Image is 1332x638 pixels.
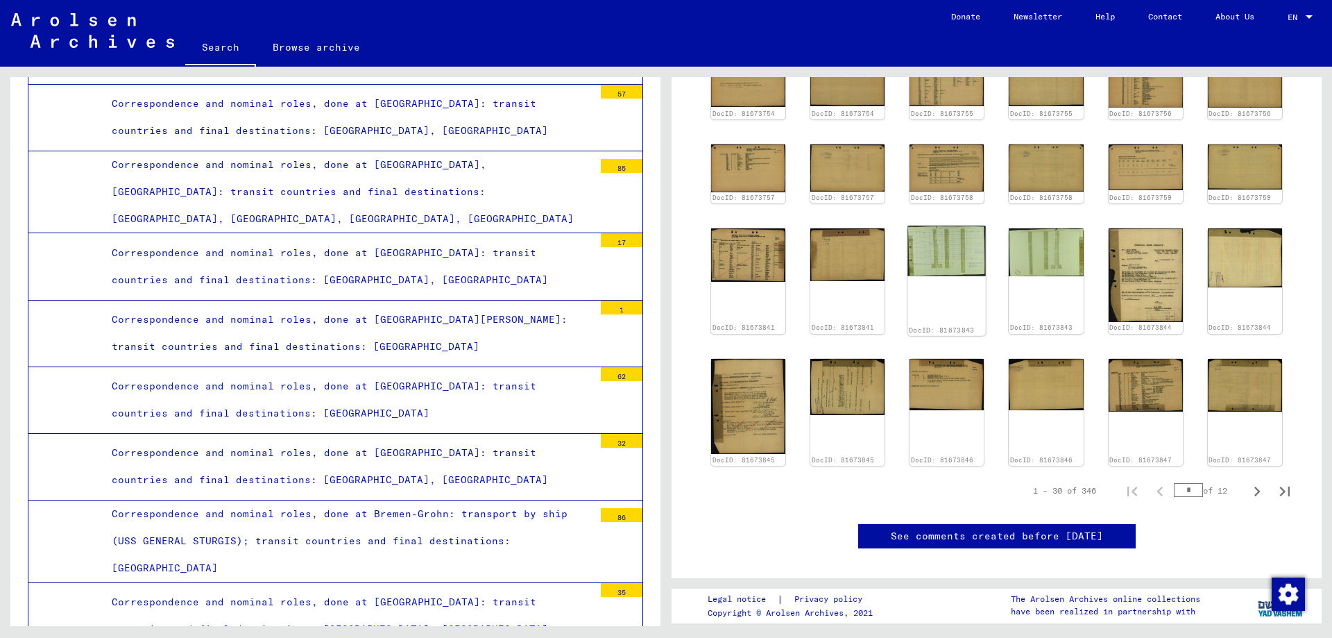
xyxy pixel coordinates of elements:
[708,607,879,619] p: Copyright © Arolsen Archives, 2021
[601,508,642,522] div: 86
[812,324,874,331] a: DocID: 81673841
[810,228,885,281] img: 002.jpg
[812,456,874,464] a: DocID: 81673845
[1010,194,1073,201] a: DocID: 81673758
[1109,456,1172,464] a: DocID: 81673847
[711,228,785,281] img: 001.jpg
[601,233,642,247] div: 17
[101,373,594,427] div: Correspondence and nominal roles, done at [GEOGRAPHIC_DATA]: transit countries and final destinat...
[891,529,1103,544] a: See comments created before [DATE]
[101,501,594,582] div: Correspondence and nominal roles, done at Bremen-Grohn: transport by ship (USS GENERAL STURGIS); ...
[601,434,642,448] div: 32
[1033,485,1096,497] div: 1 – 30 of 346
[1010,456,1073,464] a: DocID: 81673846
[1209,194,1271,201] a: DocID: 81673759
[708,592,777,607] a: Legal notice
[812,110,874,117] a: DocID: 81673754
[712,324,775,331] a: DocID: 81673841
[1288,12,1303,22] span: EN
[911,456,973,464] a: DocID: 81673846
[1109,61,1183,108] img: 001.jpg
[1271,577,1304,610] div: Change consent
[101,151,594,233] div: Correspondence and nominal roles, done at [GEOGRAPHIC_DATA], [GEOGRAPHIC_DATA]: transit countries...
[101,439,594,494] div: Correspondence and nominal roles, done at [GEOGRAPHIC_DATA]: transit countries and final destinat...
[1208,61,1282,108] img: 002.jpg
[1009,359,1083,411] img: 002.jpg
[1209,110,1271,117] a: DocID: 81673756
[101,306,594,360] div: Correspondence and nominal roles, done at [GEOGRAPHIC_DATA][PERSON_NAME]: transit countries and f...
[1011,605,1200,618] p: have been realized in partnership with
[911,194,973,201] a: DocID: 81673758
[810,144,885,192] img: 002.jpg
[1146,477,1174,505] button: Previous page
[910,61,984,107] img: 001.jpg
[708,592,879,607] div: |
[1118,477,1146,505] button: First page
[712,110,775,117] a: DocID: 81673754
[101,90,594,144] div: Correspondence and nominal roles, done at [GEOGRAPHIC_DATA]: transit countries and final destinat...
[601,367,642,381] div: 62
[711,144,785,192] img: 001.jpg
[1009,228,1083,276] img: 002.jpg
[1243,477,1271,505] button: Next page
[1109,228,1183,322] img: 001.jpg
[1174,484,1243,497] div: of 12
[711,61,785,107] img: 001.jpg
[1109,144,1183,190] img: 001.jpg
[909,326,975,334] a: DocID: 81673843
[783,592,879,607] a: Privacy policy
[601,583,642,597] div: 35
[256,31,377,64] a: Browse archive
[1208,359,1282,412] img: 002.jpg
[1272,578,1305,611] img: Change consent
[712,194,775,201] a: DocID: 81673757
[601,301,642,314] div: 1
[1009,144,1083,192] img: 002.jpg
[810,359,885,415] img: 002.jpg
[911,110,973,117] a: DocID: 81673755
[11,13,174,48] img: Arolsen_neg.svg
[185,31,256,67] a: Search
[910,144,984,192] img: 001.jpg
[1109,194,1172,201] a: DocID: 81673759
[1109,359,1183,412] img: 001.jpg
[1255,588,1307,623] img: yv_logo.png
[712,456,775,464] a: DocID: 81673845
[1209,456,1271,464] a: DocID: 81673847
[1271,477,1299,505] button: Last page
[1109,324,1172,331] a: DocID: 81673844
[1010,110,1073,117] a: DocID: 81673755
[910,359,984,411] img: 001.jpg
[601,159,642,173] div: 85
[1010,324,1073,331] a: DocID: 81673843
[1011,593,1200,605] p: The Arolsen Archives online collections
[908,226,987,276] img: 001.jpg
[810,61,885,107] img: 002.jpg
[1009,61,1083,106] img: 002.jpg
[601,85,642,99] div: 57
[711,359,785,455] img: 001.jpg
[1109,110,1172,117] a: DocID: 81673756
[1209,324,1271,331] a: DocID: 81673844
[1208,228,1282,287] img: 002.jpg
[101,240,594,294] div: Correspondence and nominal roles, done at [GEOGRAPHIC_DATA]: transit countries and final destinat...
[812,194,874,201] a: DocID: 81673757
[1208,144,1282,190] img: 002.jpg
